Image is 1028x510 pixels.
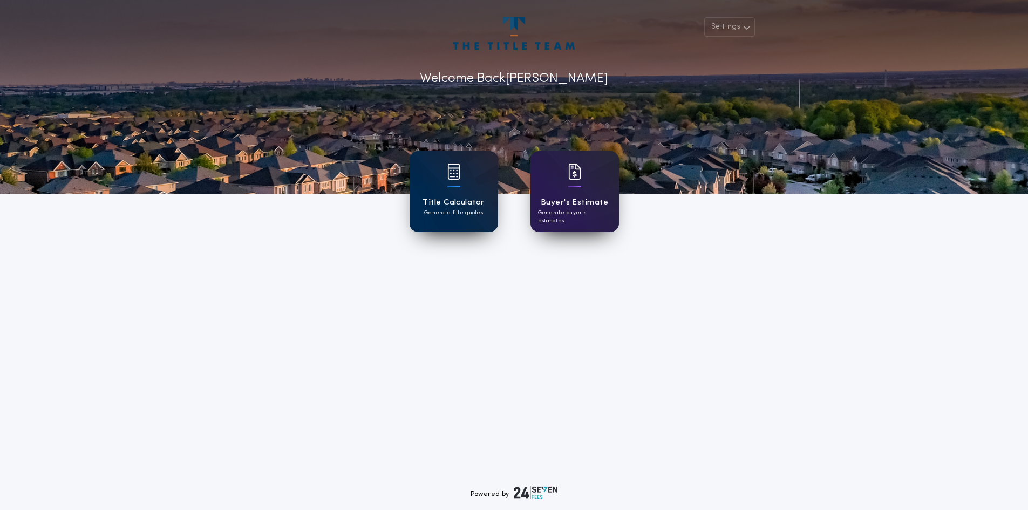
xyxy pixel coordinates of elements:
button: Settings [704,17,755,37]
p: Generate title quotes [424,209,483,217]
a: card iconTitle CalculatorGenerate title quotes [410,151,498,232]
a: card iconBuyer's EstimateGenerate buyer's estimates [530,151,619,232]
img: logo [514,486,558,499]
img: card icon [447,164,460,180]
h1: Title Calculator [423,196,484,209]
h1: Buyer's Estimate [541,196,608,209]
p: Generate buyer's estimates [538,209,611,225]
img: card icon [568,164,581,180]
p: Welcome Back [PERSON_NAME] [420,69,608,89]
img: account-logo [453,17,574,50]
div: Powered by [471,486,558,499]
